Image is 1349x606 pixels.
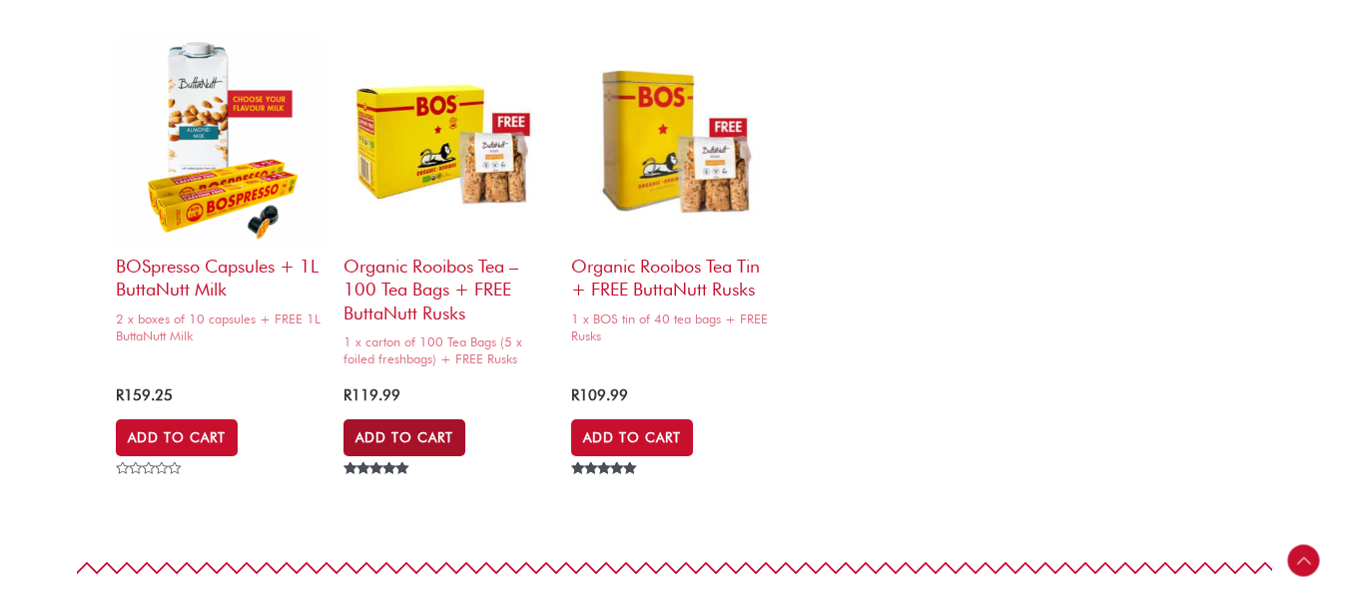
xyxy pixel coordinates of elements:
img: organic rooibos tea 100 tea bags [343,37,551,245]
img: bospresso capsules + 1l buttanutt milk [116,37,324,245]
bdi: 119.99 [343,386,400,404]
bdi: 159.25 [116,386,173,404]
span: 2 x boxes of 10 capsules + FREE 1L ButtaNutt Milk [116,310,324,344]
a: Select options for “BOSpresso capsules + 1L ButtaNutt Milk” [116,419,238,455]
span: Rated out of 5 [343,462,411,520]
span: 1 x BOS tin of 40 tea bags + FREE Rusks [571,310,779,344]
img: organic rooibos tea tin [571,37,779,245]
a: Organic Rooibos Tea Tin + FREE ButtaNutt Rusks1 x BOS tin of 40 tea bags + FREE Rusks [571,37,779,350]
span: 1 x carton of 100 Tea Bags (5 x foiled freshbags) + FREE Rusks [343,333,551,367]
span: R [571,386,579,404]
a: Add to cart: “Organic Rooibos Tea Tin + FREE ButtaNutt Rusks” [571,419,693,455]
span: R [116,386,124,404]
span: R [343,386,351,404]
a: Organic Rooibos Tea – 100 Tea Bags + FREE ButtaNutt Rusks1 x carton of 100 Tea Bags (5 x foiled f... [343,37,551,374]
a: BOSpresso capsules + 1L ButtaNutt Milk2 x boxes of 10 capsules + FREE 1L ButtaNutt Milk [116,37,324,350]
a: Add to cart: “Organic Rooibos Tea - 100 Tea Bags + FREE ButtaNutt Rusks” [343,419,465,455]
h2: Organic Rooibos Tea – 100 Tea Bags + FREE ButtaNutt Rusks [343,245,551,324]
span: Rated out of 5 [571,462,640,520]
h2: Organic Rooibos Tea Tin + FREE ButtaNutt Rusks [571,245,779,302]
h2: BOSpresso capsules + 1L ButtaNutt Milk [116,245,324,302]
bdi: 109.99 [571,386,628,404]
